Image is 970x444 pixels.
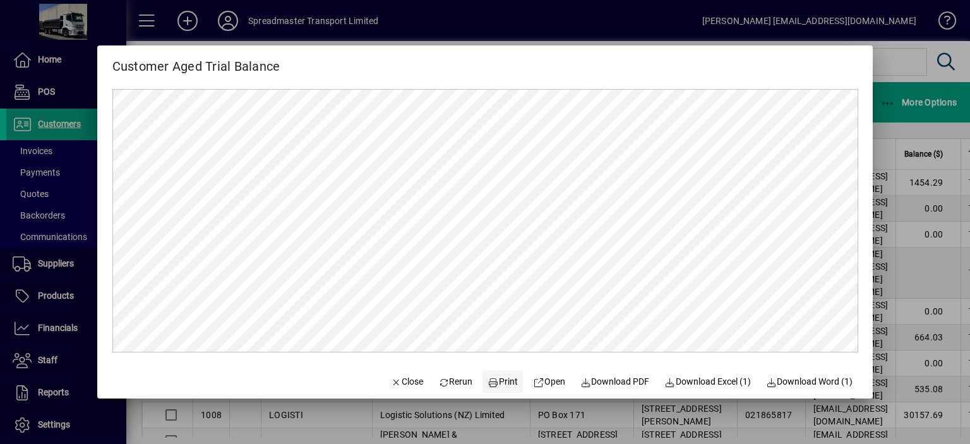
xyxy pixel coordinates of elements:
[97,45,296,76] h2: Customer Aged Trial Balance
[659,371,756,393] button: Download Excel (1)
[482,371,523,393] button: Print
[488,375,518,388] span: Print
[385,371,428,393] button: Close
[761,371,858,393] button: Download Word (1)
[438,375,473,388] span: Rerun
[580,375,650,388] span: Download PDF
[664,375,751,388] span: Download Excel (1)
[390,375,423,388] span: Close
[528,371,570,393] a: Open
[575,371,655,393] a: Download PDF
[766,375,853,388] span: Download Word (1)
[533,375,565,388] span: Open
